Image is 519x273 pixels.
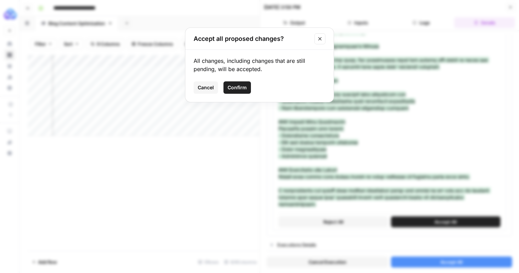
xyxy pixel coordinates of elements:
button: Cancel [194,81,218,94]
span: Cancel [198,84,214,91]
div: All changes, including changes that are still pending, will be accepted. [194,57,325,73]
button: Confirm [223,81,251,94]
span: Confirm [228,84,247,91]
h2: Accept all proposed changes? [194,34,310,44]
button: Close modal [314,33,325,44]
